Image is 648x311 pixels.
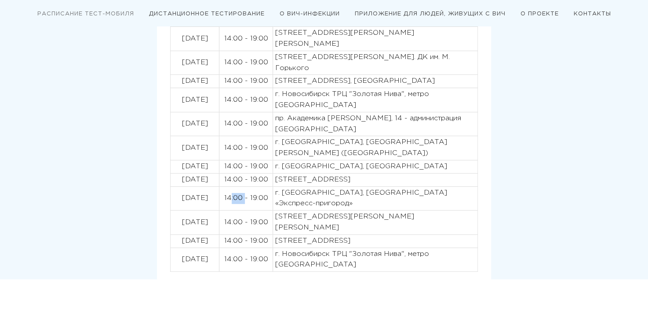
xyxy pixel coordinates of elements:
p: пр. Академика [PERSON_NAME], 14 - администрация [GEOGRAPHIC_DATA] [275,113,475,135]
p: 14:00 - 19:00 [222,33,270,44]
p: [DATE] [173,236,217,247]
p: [DATE] [173,161,217,172]
p: [DATE] [173,57,217,68]
p: [STREET_ADDRESS] [275,174,475,185]
p: [STREET_ADDRESS] [275,236,475,247]
p: [STREET_ADDRESS][PERSON_NAME]. ДК им. М. Горького [275,52,475,74]
p: [DATE] [173,193,217,204]
p: 14:00 - 19:00 [222,57,270,68]
p: 14:00 - 19:00 [222,217,270,228]
p: 14:00 - 19:00 [222,236,270,247]
a: РАСПИСАНИЕ ТЕСТ-МОБИЛЯ [37,11,134,16]
p: [DATE] [173,95,217,106]
p: [DATE] [173,76,217,87]
a: О ВИЧ-ИНФЕКЦИИ [280,11,340,16]
p: [DATE] [173,33,217,44]
a: О ПРОЕКТЕ [521,11,559,16]
p: [DATE] [173,143,217,154]
p: [STREET_ADDRESS], [GEOGRAPHIC_DATA] [275,76,475,87]
p: г. Новосибирск ТРЦ "Золотая Нива", метро [GEOGRAPHIC_DATA] [275,249,475,271]
p: 14:00 - 19:00 [222,161,270,172]
p: 14:00 - 19:00 [222,76,270,87]
p: г. Новосибирск ТРЦ "Золотая Нива", метро [GEOGRAPHIC_DATA] [275,89,475,111]
p: [DATE] [173,217,217,228]
a: ПРИЛОЖЕНИЕ ДЛЯ ЛЮДЕЙ, ЖИВУЩИХ С ВИЧ [355,11,506,16]
p: г. [GEOGRAPHIC_DATA], [GEOGRAPHIC_DATA] «Экспресс-пригород» [275,188,475,210]
p: 14:00 - 19:00 [222,193,270,204]
p: 14:00 - 19:00 [222,254,270,265]
p: г. [GEOGRAPHIC_DATA], [GEOGRAPHIC_DATA] [275,161,475,172]
p: [DATE] [173,174,217,185]
a: ДИСТАНЦИОННОЕ ТЕСТИРОВАНИЕ [149,11,265,16]
p: г. [GEOGRAPHIC_DATA], [GEOGRAPHIC_DATA][PERSON_NAME] ([GEOGRAPHIC_DATA]) [275,137,475,159]
a: КОНТАКТЫ [574,11,611,16]
p: [STREET_ADDRESS][PERSON_NAME][PERSON_NAME] [275,28,475,50]
p: [DATE] [173,254,217,265]
p: 14:00 - 19:00 [222,174,270,185]
p: 14:00 - 19:00 [222,143,270,154]
p: [DATE] [173,118,217,130]
p: 14:00 - 19:00 [222,118,270,130]
p: 14:00 - 19:00 [222,95,270,106]
p: [STREET_ADDRESS][PERSON_NAME][PERSON_NAME] [275,211,475,233]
